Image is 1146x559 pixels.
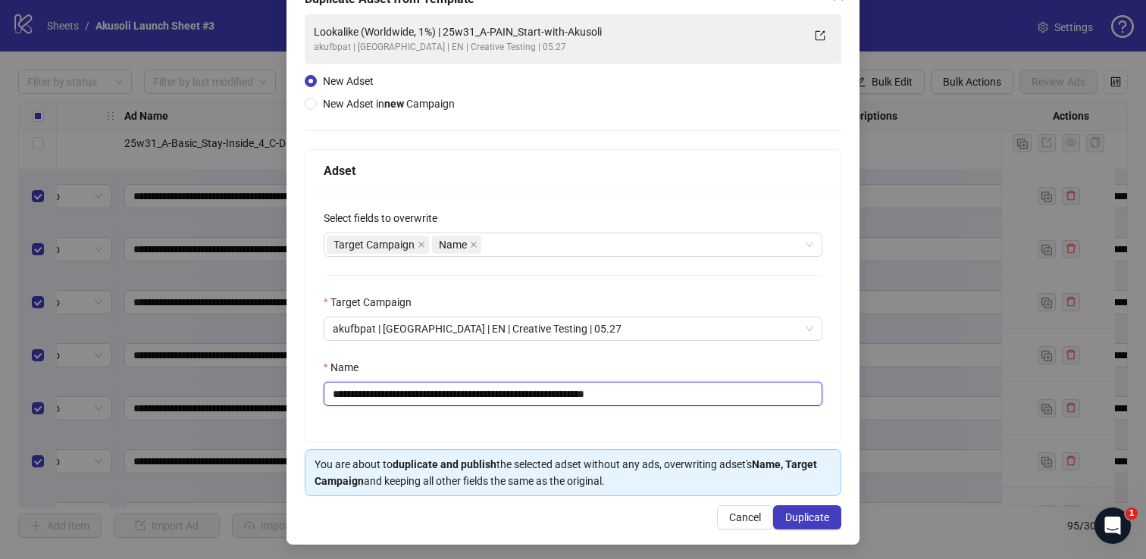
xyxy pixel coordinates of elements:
span: Duplicate [785,511,829,523]
span: akufbpat | US | EN | Creative Testing | 05.27 [333,317,813,340]
label: Select fields to overwrite [324,210,447,226]
div: Adset [324,161,822,180]
iframe: Intercom live chat [1094,507,1131,544]
span: Name [432,236,481,254]
div: Lookalike (Worldwide, 1%) | 25w31_A-PAIN_Start-with-Akusoli [314,23,802,40]
span: export [815,30,825,41]
strong: duplicate and publish [393,458,496,470]
span: New Adset [323,75,374,87]
span: close [470,241,477,248]
label: Name [324,359,368,376]
label: Target Campaign [324,294,421,311]
span: 1 [1126,507,1138,520]
button: Cancel [717,505,773,529]
strong: new [384,98,404,110]
span: Target Campaign [327,236,429,254]
strong: Name, Target Campaign [315,458,817,487]
span: New Adset in Campaign [323,98,455,110]
span: Cancel [729,511,761,523]
span: Name [439,236,467,253]
span: Target Campaign [333,236,415,253]
input: Name [324,382,822,406]
div: akufbpat | [GEOGRAPHIC_DATA] | EN | Creative Testing | 05.27 [314,40,802,55]
span: close [418,241,425,248]
button: Duplicate [773,505,841,529]
div: You are about to the selected adset without any ads, overwriting adset's and keeping all other fi... [315,456,831,489]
